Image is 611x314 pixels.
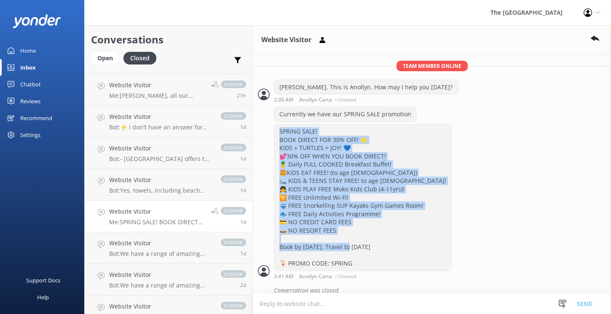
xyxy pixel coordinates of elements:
[109,92,205,99] p: Me: [PERSON_NAME], all our rooms comes with free WIFI. Please feel free to reach out if you have ...
[274,273,452,279] div: Oct 09 2025 08:41am (UTC -10:00) Pacific/Honolulu
[221,175,246,183] span: closed
[274,283,606,298] div: Conversation was closed.
[20,76,41,93] div: Chatbot
[109,302,212,311] h4: Website Visitor
[221,207,246,215] span: closed
[335,274,356,279] span: • Unread
[85,137,252,169] a: Website VisitorBot:- [GEOGRAPHIC_DATA] offers two tennis courts for in-house guests. Equipment ca...
[37,289,49,306] div: Help
[240,123,246,131] span: Oct 09 2025 08:06pm (UTC -10:00) Pacific/Honolulu
[85,106,252,137] a: Website VisitorBot:⚡ I don't have an answer for that in my knowledge base. Please try and rephras...
[85,74,252,106] a: Website VisitorMe:[PERSON_NAME], all our rooms comes with free WIFI. Please feel free to reach ou...
[240,250,246,257] span: Oct 09 2025 08:37am (UTC -10:00) Pacific/Honolulu
[109,218,205,226] p: Me: SPRING SALE! BOOK DIRECT FOR 30% OFF! 🌟 KIDS + TURTLES = JOY! 💙 💕30% OFF WHEN YOU BOOK DIRECT...
[274,80,458,94] div: [PERSON_NAME]. This is Anollyn. How may I help you [DATE]?
[20,110,52,126] div: Recommend
[274,97,293,102] strong: 2:30 AM
[274,124,451,271] div: SPRING SALE! BOOK DIRECT FOR 30% OFF! 🌟 KIDS + TURTLES = JOY! 💙 💕30% OFF WHEN YOU BOOK DIRECT! 🍍 ...
[123,52,156,64] div: Closed
[221,144,246,151] span: closed
[221,302,246,309] span: closed
[274,107,416,121] div: Currently we have our SPRING SALE promotion
[109,239,212,248] h4: Website Visitor
[240,187,246,194] span: Oct 09 2025 10:01am (UTC -10:00) Pacific/Honolulu
[397,61,468,71] span: Team member online
[335,97,356,102] span: • Unread
[109,123,212,131] p: Bot: ⚡ I don't have an answer for that in my knowledge base. Please try and rephrase your questio...
[299,97,332,102] span: Anollyn Carta
[221,270,246,278] span: closed
[299,274,332,279] span: Anollyn Carta
[20,42,36,59] div: Home
[221,112,246,120] span: closed
[85,169,252,201] a: Website VisitorBot:Yes, towels, including beach towels, are complimentary for in-house guests. Be...
[91,32,246,48] h2: Conversations
[258,283,606,298] div: 2025-10-09T18:52:20.262
[20,126,40,143] div: Settings
[109,81,205,90] h4: Website Visitor
[240,155,246,162] span: Oct 09 2025 07:43pm (UTC -10:00) Pacific/Honolulu
[109,144,212,153] h4: Website Visitor
[85,232,252,264] a: Website VisitorBot:We have a range of amazing rooms for you to choose from. The best way to help ...
[85,201,252,232] a: Website VisitorMe:SPRING SALE! BOOK DIRECT FOR 30% OFF! 🌟 KIDS + TURTLES = JOY! 💙 💕30% OFF WHEN Y...
[221,239,246,246] span: closed
[91,52,119,64] div: Open
[109,250,212,258] p: Bot: We have a range of amazing rooms for you to choose from. The best way to help you decide on ...
[261,35,311,46] h3: Website Visitor
[274,274,293,279] strong: 2:41 AM
[109,270,212,279] h4: Website Visitor
[240,218,246,225] span: Oct 09 2025 08:41am (UTC -10:00) Pacific/Honolulu
[20,93,40,110] div: Reviews
[109,207,205,216] h4: Website Visitor
[123,53,161,62] a: Closed
[85,264,252,295] a: Website VisitorBot:We have a range of amazing rooms for you to choose from. The best way to help ...
[13,14,61,28] img: yonder-white-logo.png
[26,272,60,289] div: Support Docs
[20,59,36,76] div: Inbox
[240,282,246,289] span: Oct 08 2025 11:32pm (UTC -10:00) Pacific/Honolulu
[109,282,212,289] p: Bot: We have a range of amazing rooms for you to choose from. The best way to help you decide on ...
[109,155,212,163] p: Bot: - [GEOGRAPHIC_DATA] offers two tennis courts for in-house guests. Equipment can be booked at...
[109,112,212,121] h4: Website Visitor
[109,175,212,185] h4: Website Visitor
[237,92,246,99] span: Oct 10 2025 04:07am (UTC -10:00) Pacific/Honolulu
[274,97,458,102] div: Oct 09 2025 08:30am (UTC -10:00) Pacific/Honolulu
[221,81,246,88] span: closed
[109,187,212,194] p: Bot: Yes, towels, including beach towels, are complimentary for in-house guests. Beach towels can...
[91,53,123,62] a: Open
